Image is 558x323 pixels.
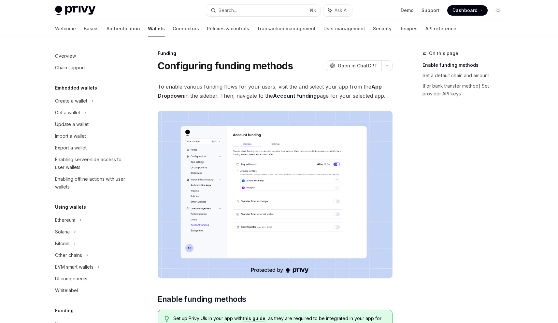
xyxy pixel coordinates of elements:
span: ⌘ K [309,8,316,13]
button: Toggle dark mode [493,5,503,16]
span: To enable various funding flows for your users, visit the and select your app from the in the sid... [158,82,393,100]
div: UI components [55,275,87,283]
img: Fundingupdate PNG [158,111,393,278]
span: Dashboard [452,7,478,14]
div: Chain support [55,64,85,72]
h5: Funding [55,307,74,315]
svg: Tip [165,316,169,322]
h5: Using wallets [55,203,86,211]
span: Enable funding methods [158,294,246,304]
div: Create a wallet [55,97,87,105]
div: Enabling offline actions with user wallets [55,175,129,191]
a: Whitelabel [50,285,133,296]
a: Recipes [399,21,418,36]
h1: Configuring funding methods [158,60,293,72]
a: Support [422,7,439,14]
a: Enabling server-side access to user wallets [50,154,133,173]
div: Import a wallet [55,132,86,140]
a: Transaction management [257,21,316,36]
a: Chain support [50,62,133,74]
a: API reference [425,21,456,36]
img: light logo [55,6,95,15]
a: Export a wallet [50,142,133,154]
button: Ask AI [323,5,352,16]
div: Whitelabel [55,287,78,294]
div: Export a wallet [55,144,87,152]
button: Search...⌘K [206,5,320,16]
div: Other chains [55,251,82,259]
div: Search... [219,7,237,14]
div: Enabling server-side access to user wallets [55,156,129,171]
a: Dashboard [447,5,488,16]
a: Overview [50,50,133,62]
button: Open in ChatGPT [326,60,381,71]
a: Security [373,21,392,36]
a: Account Funding [273,92,317,99]
a: Wallets [148,21,165,36]
a: Update a wallet [50,119,133,130]
a: UI components [50,273,133,285]
a: this guide [243,316,265,321]
div: Ethereum [55,216,75,224]
a: Policies & controls [207,21,249,36]
div: Update a wallet [55,120,89,128]
a: Enable funding methods [422,60,508,70]
a: Connectors [173,21,199,36]
span: Ask AI [335,7,348,14]
a: [For bank transfer method] Set provider API keys [422,81,508,99]
a: Import a wallet [50,130,133,142]
a: Welcome [55,21,76,36]
div: EVM smart wallets [55,263,93,271]
a: Demo [401,7,414,14]
a: User management [323,21,365,36]
div: Bitcoin [55,240,69,247]
a: Authentication [107,21,140,36]
span: On this page [429,49,458,57]
a: Enabling offline actions with user wallets [50,173,133,193]
div: Funding [158,50,393,57]
div: Get a wallet [55,109,80,117]
span: Open in ChatGPT [338,63,378,69]
a: Set a default chain and amount [422,70,508,81]
h5: Embedded wallets [55,84,97,92]
a: Basics [84,21,99,36]
div: Overview [55,52,76,60]
div: Solana [55,228,70,236]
